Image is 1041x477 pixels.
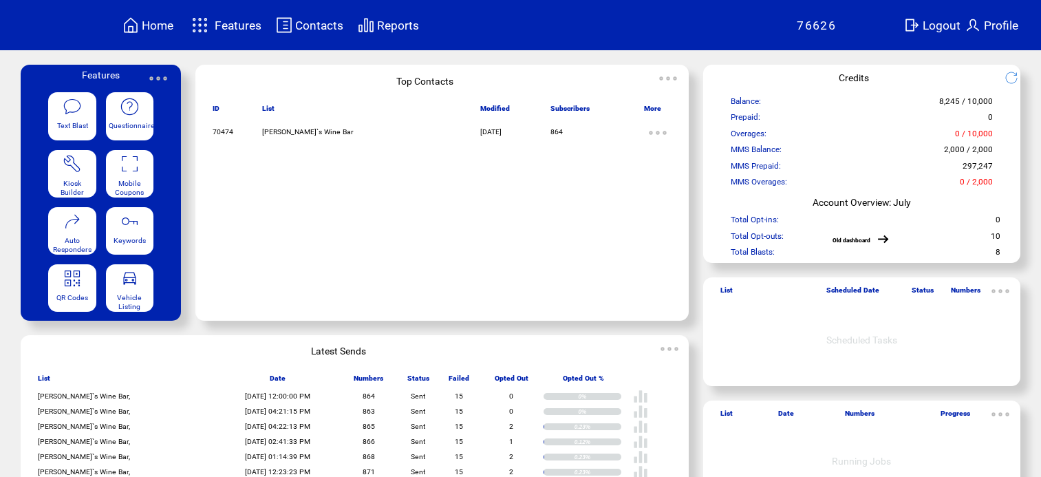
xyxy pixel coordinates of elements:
[245,392,310,401] span: [DATE] 12:00:00 PM
[509,407,513,416] span: 0
[245,452,310,461] span: [DATE] 01:14:39 PM
[941,409,970,424] span: Progress
[63,154,82,173] img: tool%201.svg
[38,467,130,476] span: [PERSON_NAME]`s Wine Bar,
[731,177,787,193] span: MMS Overages:
[144,65,172,92] img: ellypsis.svg
[53,236,92,254] span: Auto Responders
[38,452,130,461] span: [PERSON_NAME]`s Wine Bar,
[996,215,1000,231] span: 0
[63,268,82,288] img: qr.svg
[120,14,175,36] a: Home
[813,197,911,208] span: Account Overview: July
[117,293,142,311] span: Vehicle Listing
[832,456,891,467] span: Running Jobs
[411,467,425,476] span: Sent
[951,286,980,301] span: Numbers
[633,404,648,419] img: poll%20-%20white.svg
[455,407,463,416] span: 15
[262,127,354,136] span: [PERSON_NAME]`s Wine Bar
[363,467,375,476] span: 871
[48,92,96,140] a: Text Blast
[731,247,775,263] span: Total Blasts:
[509,392,513,401] span: 0
[731,161,781,177] span: MMS Prepaid:
[575,469,621,476] div: 0.23%
[213,127,233,136] span: 70474
[455,467,463,476] span: 15
[407,374,429,389] span: Status
[48,150,96,198] a: Kiosk Builder
[455,452,463,461] span: 15
[363,392,375,401] span: 864
[363,452,375,461] span: 868
[731,112,760,128] span: Prepaid:
[912,286,934,301] span: Status
[960,177,993,193] span: 0 / 2,000
[495,374,528,389] span: Opted Out
[115,179,144,197] span: Mobile Coupons
[839,72,869,83] span: Credits
[363,437,375,446] span: 866
[120,97,139,116] img: questionnaire.svg
[455,437,463,446] span: 15
[575,438,621,445] div: 0.12%
[106,207,153,255] a: Keywords
[245,467,310,476] span: [DATE] 12:23:23 PM
[455,422,463,431] span: 15
[939,96,993,112] span: 8,245 / 10,000
[120,211,139,231] img: keywords.svg
[575,454,621,460] div: 0.23%
[122,17,139,34] img: home.svg
[826,335,897,346] span: Scheduled Tasks
[509,437,513,446] span: 1
[411,452,425,461] span: Sent
[270,374,286,389] span: Date
[778,409,794,424] span: Date
[509,422,513,431] span: 2
[720,409,733,424] span: List
[455,392,463,401] span: 15
[901,14,963,36] a: Logout
[276,17,292,34] img: contacts.svg
[106,92,153,140] a: Questionnaire
[963,14,1020,36] a: Profile
[731,145,782,160] span: MMS Balance:
[82,70,120,81] span: Features
[38,437,130,446] span: [PERSON_NAME]`s Wine Bar,
[563,374,604,389] span: Opted Out %
[396,76,453,87] span: Top Contacts
[411,407,425,416] span: Sent
[61,179,84,197] span: Kiosk Builder
[633,449,648,465] img: poll%20-%20white.svg
[274,14,345,36] a: Contacts
[411,437,425,446] span: Sent
[48,264,96,312] a: QR Codes
[120,154,139,173] img: coupons.svg
[188,14,212,36] img: features.svg
[826,286,879,301] span: Scheduled Date
[720,286,733,301] span: List
[987,401,1014,428] img: ellypsis.svg
[988,112,993,128] span: 0
[38,407,130,416] span: [PERSON_NAME]`s Wine Bar,
[38,392,130,401] span: [PERSON_NAME]`s Wine Bar,
[311,346,366,357] span: Latest Sends
[114,236,146,245] span: Keywords
[356,14,421,36] a: Reports
[644,119,672,147] img: ellypsis.svg
[984,19,1018,32] span: Profile
[797,19,836,32] span: 76626
[449,374,469,389] span: Failed
[480,127,502,136] span: [DATE]
[38,374,50,389] span: List
[944,145,993,160] span: 2,000 / 2,000
[245,437,310,446] span: [DATE] 02:41:33 PM
[57,121,88,130] span: Text Blast
[654,65,682,92] img: ellypsis.svg
[731,96,761,112] span: Balance:
[644,104,661,119] span: More
[833,237,870,244] a: Old dashboard
[106,150,153,198] a: Mobile Coupons
[186,12,264,39] a: Features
